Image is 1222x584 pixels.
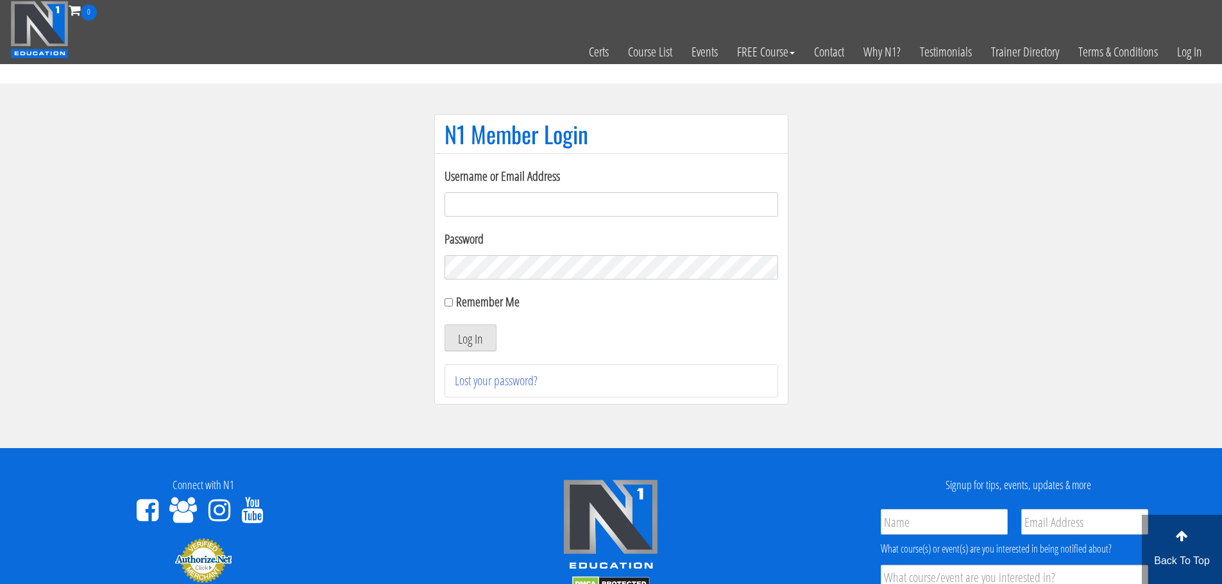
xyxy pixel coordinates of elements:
[881,509,1008,535] input: Name
[910,21,981,83] a: Testimonials
[10,479,398,492] h4: Connect with N1
[174,537,232,583] img: Authorize.Net Merchant - Click to Verify
[456,293,520,310] label: Remember Me
[445,229,778,249] label: Password
[824,479,1212,492] h4: Signup for tips, events, updates & more
[10,1,69,58] img: n1-education
[1167,21,1212,83] a: Log In
[804,21,854,83] a: Contact
[727,21,804,83] a: FREE Course
[455,372,538,389] a: Lost your password?
[563,479,659,574] img: n1-edu-logo
[854,21,910,83] a: Why N1?
[445,121,778,147] h1: N1 Member Login
[1142,553,1222,569] p: Back To Top
[579,21,618,83] a: Certs
[1021,509,1148,535] input: Email Address
[445,324,496,351] button: Log In
[881,541,1148,556] div: What course(s) or event(s) are you interested in being notified about?
[1069,21,1167,83] a: Terms & Conditions
[682,21,727,83] a: Events
[618,21,682,83] a: Course List
[445,167,778,186] label: Username or Email Address
[69,1,97,19] a: 0
[981,21,1069,83] a: Trainer Directory
[81,4,97,21] span: 0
